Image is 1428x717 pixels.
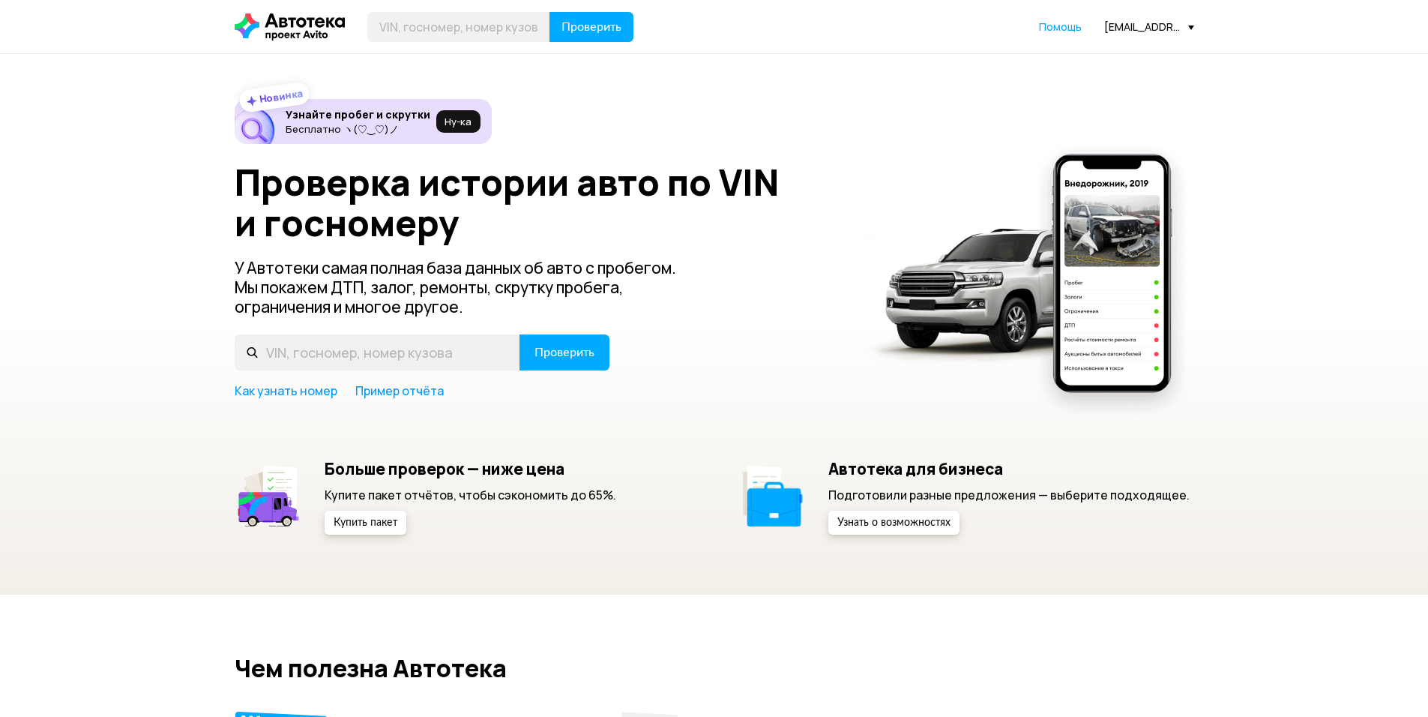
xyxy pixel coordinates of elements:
[258,86,304,106] strong: Новинка
[235,655,1194,682] h2: Чем полезна Автотека
[235,258,701,316] p: У Автотеки самая полная база данных об авто с пробегом. Мы покажем ДТП, залог, ремонты, скрутку п...
[325,459,616,478] h5: Больше проверок — ниже цена
[837,517,951,528] span: Узнать о возможностях
[325,487,616,503] p: Купите пакет отчётов, чтобы сэкономить до 65%.
[1104,19,1194,34] div: [EMAIL_ADDRESS][DOMAIN_NAME]
[519,334,609,370] button: Проверить
[828,487,1190,503] p: Подготовили разные предложения — выберите подходящее.
[1039,19,1082,34] a: Помощь
[235,382,337,399] a: Как узнать номер
[286,123,430,135] p: Бесплатно ヽ(♡‿♡)ノ
[367,12,550,42] input: VIN, госномер, номер кузова
[235,334,520,370] input: VIN, госномер, номер кузова
[561,21,621,33] span: Проверить
[235,162,844,243] h1: Проверка истории авто по VIN и госномеру
[828,459,1190,478] h5: Автотека для бизнеса
[334,517,397,528] span: Купить пакет
[445,115,472,127] span: Ну‑ка
[325,511,406,535] button: Купить пакет
[355,382,444,399] a: Пример отчёта
[286,108,430,121] h6: Узнайте пробег и скрутки
[534,346,594,358] span: Проверить
[549,12,633,42] button: Проверить
[828,511,959,535] button: Узнать о возможностях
